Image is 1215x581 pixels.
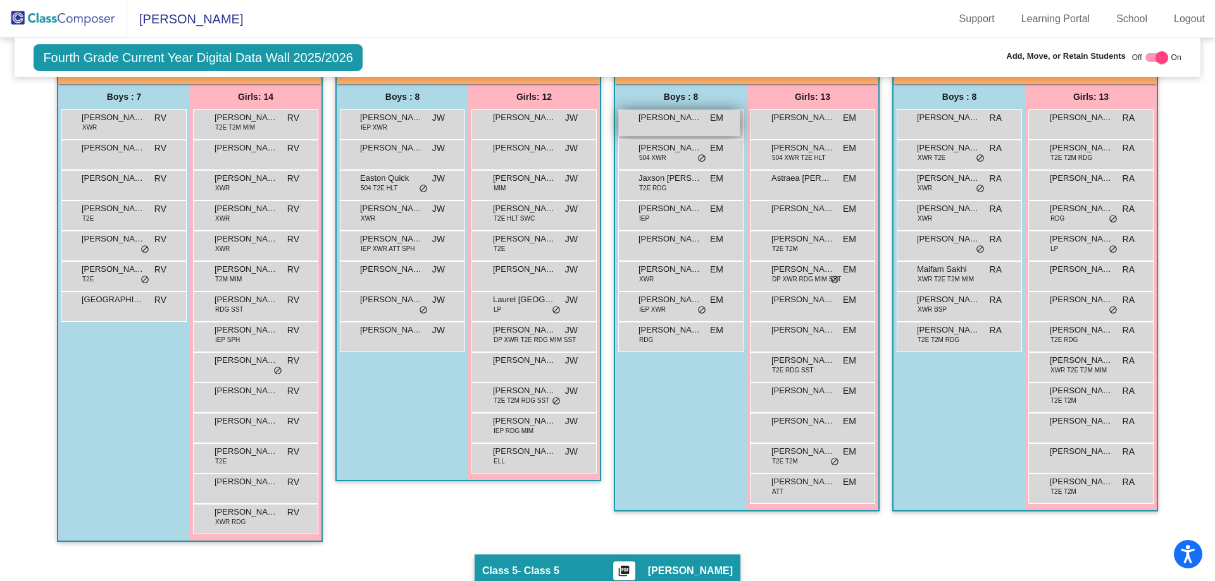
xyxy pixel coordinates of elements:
[639,202,702,215] span: [PERSON_NAME]
[771,354,835,367] span: [PERSON_NAME]
[639,305,666,314] span: IEP XWR
[419,305,428,315] span: do_not_disturb_alt
[1050,153,1092,162] span: T2E T2M RDG
[468,84,600,109] div: Girls: 12
[360,142,423,154] span: [PERSON_NAME]
[1050,293,1113,306] span: [PERSON_NAME]
[697,154,706,164] span: do_not_disturb_alt
[771,445,835,458] span: [PERSON_NAME]
[215,335,240,345] span: IEP SPH
[552,305,561,315] span: do_not_disturb_alt
[565,233,578,246] span: JW
[432,324,445,337] span: JW
[639,335,653,345] span: RDG
[976,184,985,194] span: do_not_disturb_alt
[1050,324,1113,336] span: [PERSON_NAME]
[843,384,856,398] span: EM
[82,263,145,276] span: [PERSON_NAME]
[82,233,145,245] span: [PERSON_NAME]
[215,456,227,466] span: T2E
[1123,293,1135,307] span: RA
[287,111,299,125] span: RV
[771,111,835,124] span: [PERSON_NAME]
[917,293,980,306] span: [PERSON_NAME]
[1006,50,1126,63] span: Add, Move, or Retain Students
[976,245,985,255] span: do_not_disturb_alt
[287,172,299,185] span: RV
[1050,475,1113,488] span: [PERSON_NAME]
[1123,354,1135,367] span: RA
[917,172,980,185] span: [PERSON_NAME]
[494,305,501,314] span: LP
[190,84,321,109] div: Girls: 14
[565,415,578,428] span: JW
[639,274,654,284] span: XWR
[215,506,278,518] span: [PERSON_NAME]
[215,111,278,124] span: [PERSON_NAME]
[843,172,856,185] span: EM
[843,415,856,428] span: EM
[154,233,166,246] span: RV
[419,184,428,194] span: do_not_disturb_alt
[493,445,556,458] span: [PERSON_NAME]
[337,84,468,109] div: Boys : 8
[772,274,841,284] span: DP XWR RDG MIM SST
[215,263,278,276] span: [PERSON_NAME] Black
[917,324,980,336] span: [PERSON_NAME]
[82,172,145,185] span: [PERSON_NAME]
[918,183,932,193] span: XWR
[710,142,723,155] span: EM
[34,44,363,71] span: Fourth Grade Current Year Digital Data Wall 2025/2026
[771,475,835,488] span: [PERSON_NAME]
[1050,142,1113,154] span: [PERSON_NAME]
[772,365,814,375] span: T2E RDG SST
[1132,52,1142,63] span: Off
[215,445,278,458] span: [PERSON_NAME]
[82,123,97,132] span: XWR
[215,305,243,314] span: RDG SST
[287,324,299,337] span: RV
[287,415,299,428] span: RV
[917,233,980,245] span: [PERSON_NAME]
[154,111,166,125] span: RV
[565,142,578,155] span: JW
[215,244,230,254] span: XWR
[432,263,445,276] span: JW
[565,111,578,125] span: JW
[127,9,243,29] span: [PERSON_NAME]
[771,293,835,306] span: [PERSON_NAME]
[771,142,835,154] span: [PERSON_NAME]
[82,214,94,223] span: T2E
[58,84,190,109] div: Boys : 7
[697,305,706,315] span: do_not_disturb_alt
[82,293,145,306] span: [GEOGRAPHIC_DATA]
[1050,445,1113,458] span: [PERSON_NAME]
[494,335,576,345] span: DP XWR T2E RDG MIM SST
[710,111,723,125] span: EM
[843,233,856,246] span: EM
[990,142,1002,155] span: RA
[639,263,702,276] span: [PERSON_NAME]
[360,293,423,306] span: [PERSON_NAME]
[493,415,556,427] span: [PERSON_NAME]
[990,263,1002,276] span: RA
[648,565,733,577] span: [PERSON_NAME]
[287,142,299,155] span: RV
[1050,233,1113,245] span: [PERSON_NAME] [PERSON_NAME]
[843,475,856,489] span: EM
[639,142,702,154] span: [PERSON_NAME]
[1050,415,1113,427] span: [PERSON_NAME]
[918,153,945,162] span: XWR T2E
[1106,9,1157,29] a: School
[976,154,985,164] span: do_not_disturb_alt
[1123,233,1135,246] span: RA
[771,384,835,397] span: [PERSON_NAME]
[432,233,445,246] span: JW
[273,366,282,376] span: do_not_disturb_alt
[493,384,556,397] span: [PERSON_NAME]
[287,475,299,489] span: RV
[552,396,561,407] span: do_not_disturb_alt
[843,142,856,155] span: EM
[918,335,959,345] span: T2E T2M RDG
[1123,202,1135,216] span: RA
